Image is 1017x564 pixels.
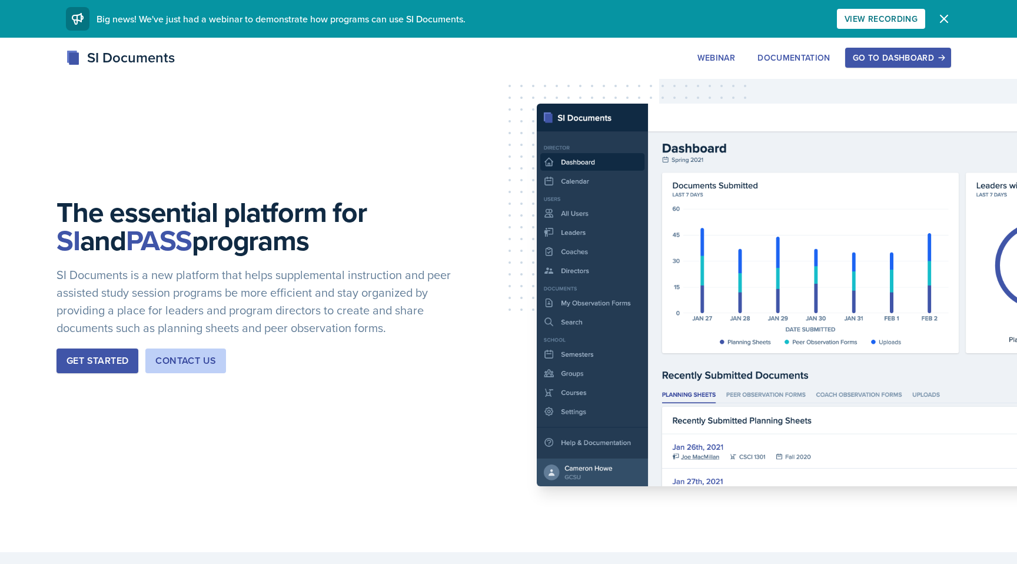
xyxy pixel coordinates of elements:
button: Get Started [56,349,138,373]
button: View Recording [837,9,925,29]
button: Go to Dashboard [845,48,951,68]
div: Get Started [67,354,128,368]
span: Big news! We've just had a webinar to demonstrate how programs can use SI Documents. [97,12,466,25]
button: Webinar [690,48,743,68]
div: SI Documents [66,47,175,68]
div: View Recording [845,14,918,24]
button: Contact Us [145,349,226,373]
button: Documentation [750,48,838,68]
div: Contact Us [155,354,216,368]
div: Go to Dashboard [853,53,943,62]
div: Documentation [757,53,830,62]
div: Webinar [697,53,735,62]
